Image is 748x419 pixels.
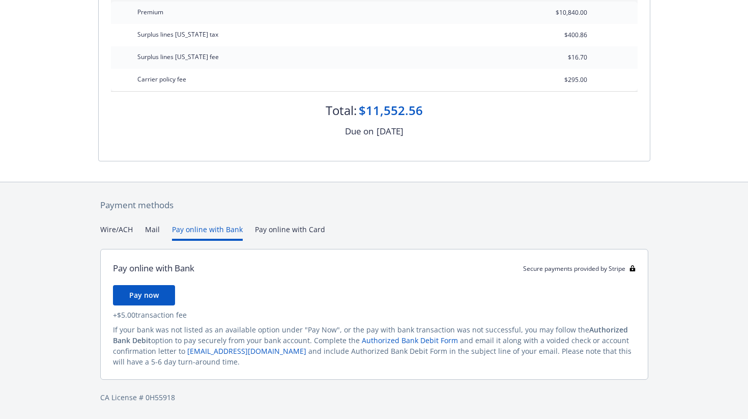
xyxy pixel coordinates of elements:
[527,50,593,65] input: 0.00
[137,75,186,83] span: Carrier policy fee
[523,264,636,273] div: Secure payments provided by Stripe
[113,325,628,345] span: Authorized Bank Debit
[137,8,163,16] span: Premium
[113,324,636,367] div: If your bank was not listed as an available option under "Pay Now", or the pay with bank transact...
[187,346,306,356] a: [EMAIL_ADDRESS][DOMAIN_NAME]
[527,72,593,88] input: 0.00
[527,27,593,43] input: 0.00
[100,224,133,241] button: Wire/ACH
[137,30,218,39] span: Surplus lines [US_STATE] tax
[137,52,219,61] span: Surplus lines [US_STATE] fee
[145,224,160,241] button: Mail
[255,224,325,241] button: Pay online with Card
[113,310,636,320] div: + $5.00 transaction fee
[345,125,373,138] div: Due on
[113,285,175,305] button: Pay now
[113,262,194,275] div: Pay online with Bank
[359,102,423,119] div: $11,552.56
[129,290,159,300] span: Pay now
[100,199,648,212] div: Payment methods
[172,224,243,241] button: Pay online with Bank
[326,102,357,119] div: Total:
[377,125,404,138] div: [DATE]
[100,392,648,403] div: CA License # 0H55918
[527,5,593,20] input: 0.00
[362,336,458,345] a: Authorized Bank Debit Form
